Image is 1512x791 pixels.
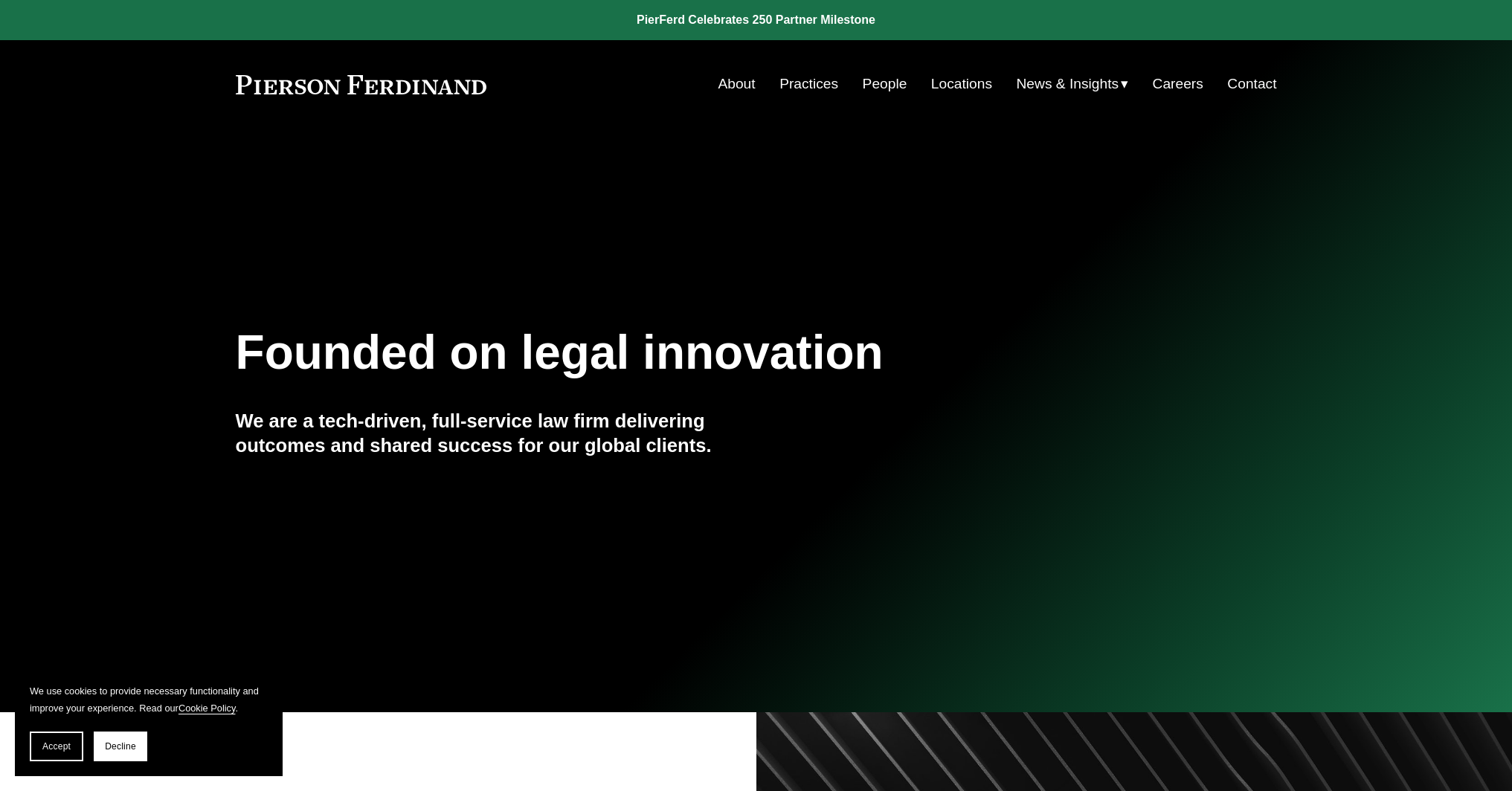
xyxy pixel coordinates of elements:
[931,70,992,98] a: Locations
[1017,71,1119,97] span: News & Insights
[236,409,756,457] h4: We are a tech-driven, full-service law firm delivering outcomes and shared success for our global...
[863,70,907,98] a: People
[236,326,1104,380] h1: Founded on legal innovation
[42,741,71,752] span: Accept
[178,703,236,714] a: Cookie Policy
[30,682,268,717] p: We use cookies to provide necessary functionality and improve your experience. Read our .
[15,668,283,776] section: Cookie banner
[30,732,83,761] button: Accept
[94,732,147,761] button: Decline
[718,70,755,98] a: About
[105,741,136,752] span: Decline
[779,70,838,98] a: Practices
[1227,70,1276,98] a: Contact
[1153,70,1203,98] a: Careers
[1017,70,1129,98] a: folder dropdown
